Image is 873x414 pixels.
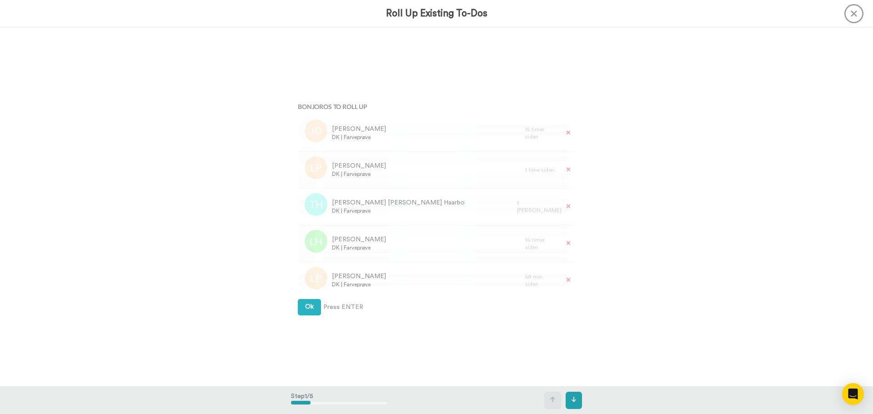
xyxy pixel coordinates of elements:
[525,126,557,140] div: 15 timer siden
[525,236,557,251] div: 16 timer siden
[332,207,465,214] span: DK | Farveprøve
[305,193,327,216] img: th.png
[525,166,557,174] div: 1 time siden
[305,267,327,289] img: lp.png
[305,304,314,310] span: Ok
[291,387,388,414] div: Step 1 / 5
[323,303,363,312] span: Press ENTER
[525,273,557,288] div: 59 min. siden
[842,383,864,405] div: Open Intercom Messenger
[332,235,386,244] span: [PERSON_NAME]
[332,281,386,288] span: DK | Farveprøve
[332,244,386,251] span: DK | Farveprøve
[332,170,386,178] span: DK | Farveprøve
[305,120,327,142] img: jd.png
[386,8,487,19] h3: Roll Up Existing To-Dos
[332,272,386,281] span: [PERSON_NAME]
[332,161,386,170] span: [PERSON_NAME]
[332,198,465,207] span: [PERSON_NAME] [PERSON_NAME] Haarbo
[298,103,575,110] h4: Bonjoros To Roll Up
[517,200,557,214] div: 1 [PERSON_NAME]
[305,156,327,179] img: lp.png
[298,299,321,315] button: Ok
[332,134,386,141] span: DK | Farveprøve
[332,125,386,134] span: [PERSON_NAME]
[305,230,327,253] img: lh.png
